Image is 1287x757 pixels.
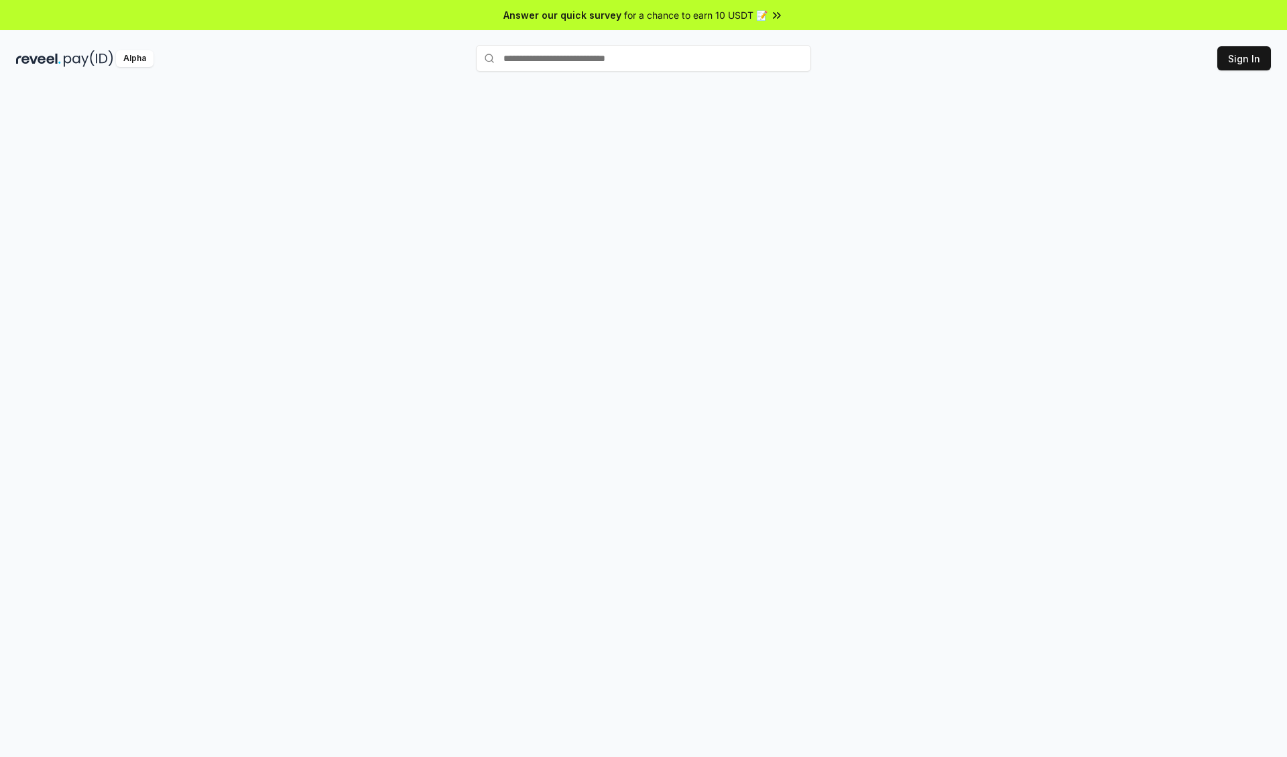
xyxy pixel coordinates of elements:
img: pay_id [64,50,113,67]
button: Sign In [1217,46,1271,70]
div: Alpha [116,50,154,67]
img: reveel_dark [16,50,61,67]
span: Answer our quick survey [503,8,621,22]
span: for a chance to earn 10 USDT 📝 [624,8,768,22]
